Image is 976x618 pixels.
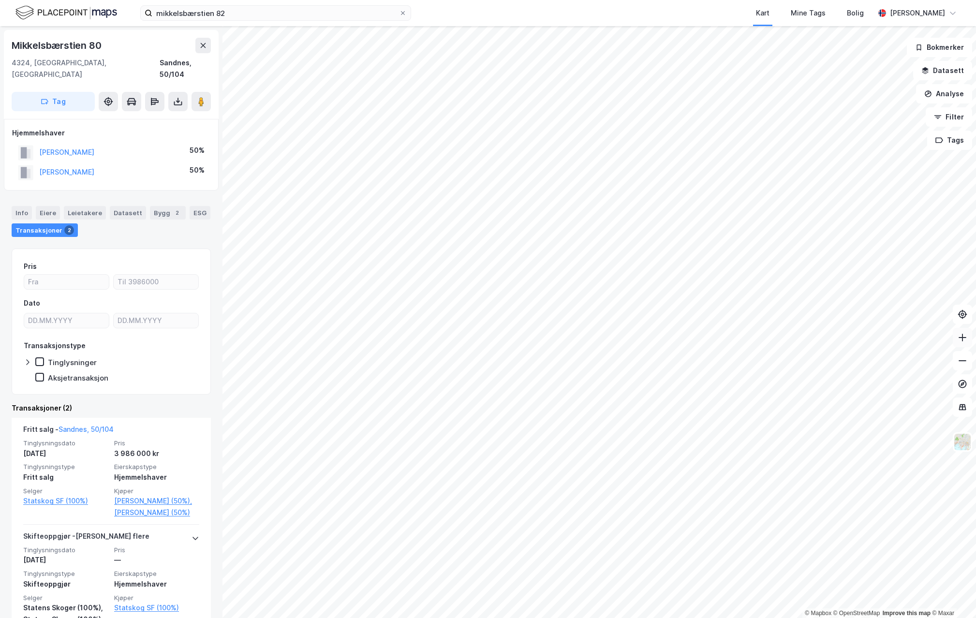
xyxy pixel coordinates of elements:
button: Datasett [913,61,972,80]
button: Filter [926,107,972,127]
div: Statens Skoger (100%), [23,602,108,614]
span: Eierskapstype [114,570,199,578]
button: Bokmerker [907,38,972,57]
div: Fritt salg [23,471,108,483]
div: [DATE] [23,448,108,459]
div: Sandnes, 50/104 [160,57,211,80]
a: Sandnes, 50/104 [59,425,114,433]
button: Analyse [916,84,972,103]
span: Tinglysningstype [23,463,108,471]
span: Tinglysningstype [23,570,108,578]
div: Info [12,206,32,220]
input: DD.MM.YYYY [114,313,198,328]
div: Bolig [847,7,864,19]
div: Aksjetransaksjon [48,373,108,383]
div: Transaksjoner [12,223,78,237]
div: 2 [172,208,182,218]
div: Transaksjoner (2) [12,402,211,414]
div: Hjemmelshaver [114,578,199,590]
a: Improve this map [883,610,931,617]
input: Til 3986000 [114,275,198,289]
span: Kjøper [114,487,199,495]
button: Tags [927,131,972,150]
div: Transaksjonstype [24,340,86,352]
img: logo.f888ab2527a4732fd821a326f86c7f29.svg [15,4,117,21]
span: Tinglysningsdato [23,546,108,554]
div: Skifteoppgjør [23,578,108,590]
button: Tag [12,92,95,111]
div: 50% [190,164,205,176]
div: Mikkelsbærstien 80 [12,38,103,53]
div: 3 986 000 kr [114,448,199,459]
img: Z [953,433,972,451]
iframe: Chat Widget [928,572,976,618]
span: Pris [114,546,199,554]
span: Selger [23,594,108,602]
a: [PERSON_NAME] (50%) [114,507,199,518]
div: Datasett [110,206,146,220]
div: — [114,554,199,566]
span: Kjøper [114,594,199,602]
span: Selger [23,487,108,495]
div: Fritt salg - [23,424,114,439]
input: Fra [24,275,109,289]
div: 4324, [GEOGRAPHIC_DATA], [GEOGRAPHIC_DATA] [12,57,160,80]
div: Kart [756,7,769,19]
div: Pris [24,261,37,272]
div: Hjemmelshaver [114,471,199,483]
div: Dato [24,297,40,309]
div: Tinglysninger [48,358,97,367]
a: OpenStreetMap [833,610,880,617]
div: [DATE] [23,554,108,566]
div: Hjemmelshaver [12,127,210,139]
a: Statskog SF (100%) [23,495,108,507]
div: Skifteoppgjør - [PERSON_NAME] flere [23,530,149,546]
div: ESG [190,206,210,220]
div: [PERSON_NAME] [890,7,945,19]
a: [PERSON_NAME] (50%), [114,495,199,507]
input: Søk på adresse, matrikkel, gårdeiere, leietakere eller personer [152,6,399,20]
div: Bygg [150,206,186,220]
div: Eiere [36,206,60,220]
input: DD.MM.YYYY [24,313,109,328]
span: Eierskapstype [114,463,199,471]
span: Pris [114,439,199,447]
div: Leietakere [64,206,106,220]
div: 2 [64,225,74,235]
a: Mapbox [805,610,831,617]
div: Mine Tags [791,7,826,19]
a: Statskog SF (100%) [114,602,199,614]
span: Tinglysningsdato [23,439,108,447]
div: 50% [190,145,205,156]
